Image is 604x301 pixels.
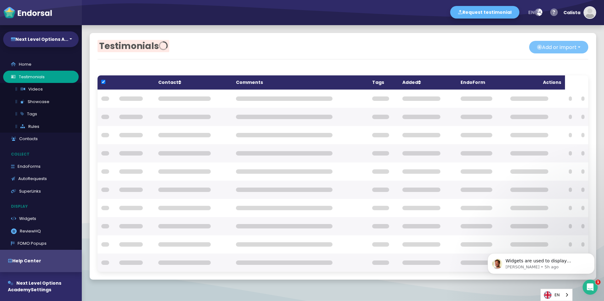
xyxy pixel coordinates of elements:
[8,108,79,120] a: Tags
[98,40,169,52] span: Testimonials
[10,109,38,113] div: Dean • 5h ago
[3,6,52,19] img: endorsal-logo-white@2x.png
[560,3,596,22] button: Calista
[10,28,98,71] div: are a great way to leverage the power of social proof by using feedback from your existing custom...
[3,58,79,71] a: Home
[3,237,79,250] a: FOMO Popups
[4,3,16,14] button: go back
[8,280,61,293] span: Next Level Options Academy
[368,75,399,90] th: Tags
[583,280,598,295] iframe: Intercom live chat
[17,80,92,86] div: Set up FOMO Popups
[5,25,103,108] div: FOMO Popupsare a great way to leverage the power of social proof by using feedback from your exis...
[5,193,120,203] textarea: Message…
[540,289,573,301] aside: Language selected: English
[17,87,82,99] span: How to activate, set up and customise your social proof…
[10,206,15,211] button: Emoji picker
[529,41,588,53] button: Add or import
[8,96,79,108] a: Showcase
[232,75,368,90] th: Comments
[450,6,519,19] button: Request testimonial
[563,3,580,22] div: Calista
[524,6,546,19] button: en
[584,7,596,18] img: default-avatar.jpg
[31,3,43,8] h1: Dean
[30,206,35,211] button: Upload attachment
[528,9,535,16] span: en
[20,206,25,211] button: Gif picker
[18,3,28,14] img: Profile image for Dean
[3,172,79,185] a: AutoRequests
[596,280,601,285] span: 1
[31,8,69,14] p: Active over [DATE]
[478,240,604,284] iframe: Intercom notifications message
[5,25,121,122] div: Dean says…
[98,3,110,14] button: Home
[8,120,79,133] a: Rules
[110,3,122,14] div: Close
[506,75,565,90] th: Actions
[154,75,232,90] th: Contact
[3,31,79,47] button: Next Level Options A...
[3,212,79,225] a: Widgets
[457,75,506,90] th: EndoForm
[3,200,82,212] p: Display
[10,75,98,105] div: Set up FOMO PopupsHow to activate, set up and customise your social proof…
[3,225,79,238] a: ReviewHQ
[399,75,457,90] th: Added
[3,185,79,198] a: SuperLinks
[541,289,572,301] a: EN
[3,148,82,160] p: Collect
[3,160,79,173] a: EndoForms
[10,29,45,34] b: FOMO Popups
[3,133,79,145] a: Contacts
[540,289,573,301] div: Language
[3,71,79,83] a: Testimonials
[8,83,79,96] a: Videos
[108,203,118,213] button: Send a message…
